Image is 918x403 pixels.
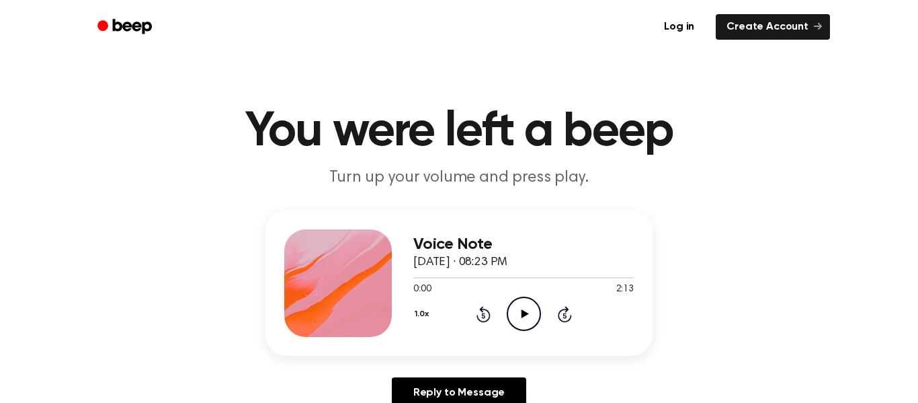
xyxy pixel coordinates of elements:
a: Log in [651,11,708,42]
span: 2:13 [616,283,634,297]
button: 1.0x [413,303,433,326]
span: [DATE] · 08:23 PM [413,256,507,268]
span: 0:00 [413,283,431,297]
h3: Voice Note [413,235,634,254]
p: Turn up your volume and press play. [201,167,717,189]
a: Create Account [716,14,830,40]
a: Beep [88,14,164,40]
h1: You were left a beep [115,108,803,156]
